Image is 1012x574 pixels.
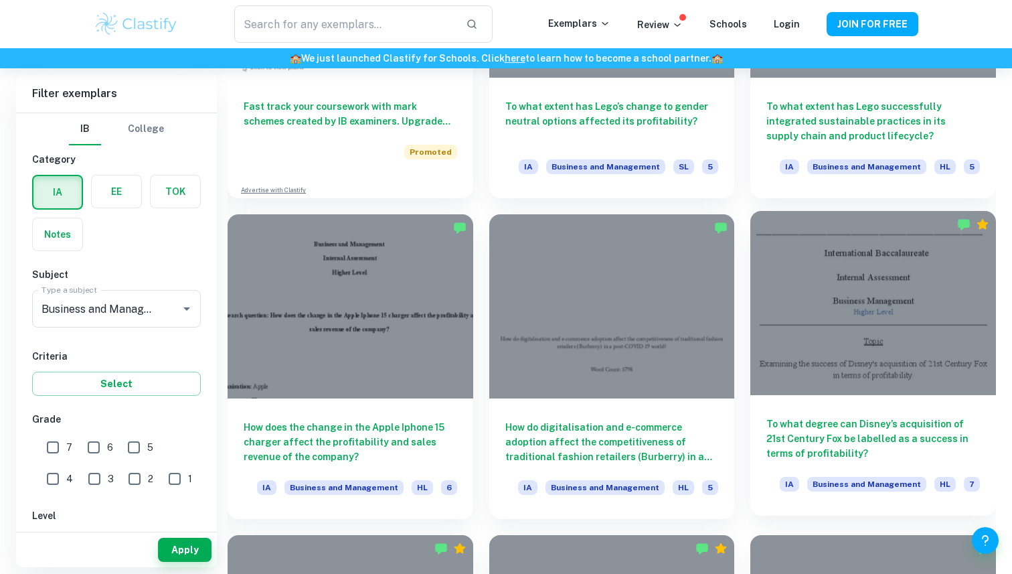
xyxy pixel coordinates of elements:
[244,99,457,129] h6: Fast track your coursework with mark schemes created by IB examiners. Upgrade now
[32,412,201,427] h6: Grade
[188,472,192,486] span: 1
[32,349,201,364] h6: Criteria
[33,176,82,208] button: IA
[148,472,153,486] span: 2
[518,480,537,495] span: IA
[107,440,113,455] span: 6
[807,477,926,492] span: Business and Management
[234,5,455,43] input: Search for any exemplars...
[972,527,999,554] button: Help and Feedback
[695,542,709,555] img: Marked
[147,440,153,455] span: 5
[548,16,610,31] p: Exemplars
[453,221,467,234] img: Marked
[290,53,301,64] span: 🏫
[94,11,179,38] img: Clastify logo
[964,159,980,174] span: 5
[934,159,956,174] span: HL
[807,159,926,174] span: Business and Management
[69,113,101,145] button: IB
[16,75,217,113] h6: Filter exemplars
[32,372,201,396] button: Select
[702,480,718,495] span: 5
[934,477,956,492] span: HL
[714,221,728,234] img: Marked
[434,542,448,555] img: Marked
[711,53,723,64] span: 🏫
[505,53,525,64] a: here
[33,218,82,250] button: Notes
[241,186,306,195] a: Advertise with Clastify
[32,152,201,167] h6: Category
[709,19,747,29] a: Schools
[92,175,141,208] button: EE
[505,420,719,464] h6: How do digitalisation and e-commerce adoption affect the competitiveness of traditional fashion r...
[32,508,201,523] h6: Level
[284,480,404,495] span: Business and Management
[827,12,918,36] button: JOIN FOR FREE
[505,99,719,143] h6: To what extent has Lego’s change to gender neutral options affected its profitability?
[412,480,433,495] span: HL
[244,420,457,464] h6: How does the change in the Apple Iphone 15 charger affect the profitability and sales revenue of ...
[453,542,467,555] div: Premium
[489,214,735,519] a: How do digitalisation and e-commerce adoption affect the competitiveness of traditional fashion r...
[766,99,980,143] h6: To what extent has Lego successfully integrated sustainable practices in its supply chain and pro...
[780,159,799,174] span: IA
[957,218,971,231] img: Marked
[774,19,800,29] a: Login
[257,480,276,495] span: IA
[714,542,728,555] div: Premium
[637,17,683,32] p: Review
[228,214,473,519] a: How does the change in the Apple Iphone 15 charger affect the profitability and sales revenue of ...
[546,159,665,174] span: Business and Management
[766,417,980,461] h6: To what degree can Disney’s acquisition of 21st Century Fox be labelled as a success in terms of ...
[673,480,694,495] span: HL
[519,159,538,174] span: IA
[128,113,164,145] button: College
[750,214,996,519] a: To what degree can Disney’s acquisition of 21st Century Fox be labelled as a success in terms of ...
[441,480,457,495] span: 6
[964,477,980,492] span: 7
[69,113,164,145] div: Filter type choice
[108,472,114,486] span: 3
[66,472,73,486] span: 4
[545,480,665,495] span: Business and Management
[66,440,72,455] span: 7
[673,159,694,174] span: SL
[702,159,718,174] span: 5
[404,145,457,159] span: Promoted
[3,51,1009,66] h6: We just launched Clastify for Schools. Click to learn how to become a school partner.
[151,175,200,208] button: TOK
[32,267,201,282] h6: Subject
[177,299,196,318] button: Open
[158,538,212,562] button: Apply
[780,477,799,492] span: IA
[41,284,97,295] label: Type a subject
[976,218,989,231] div: Premium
